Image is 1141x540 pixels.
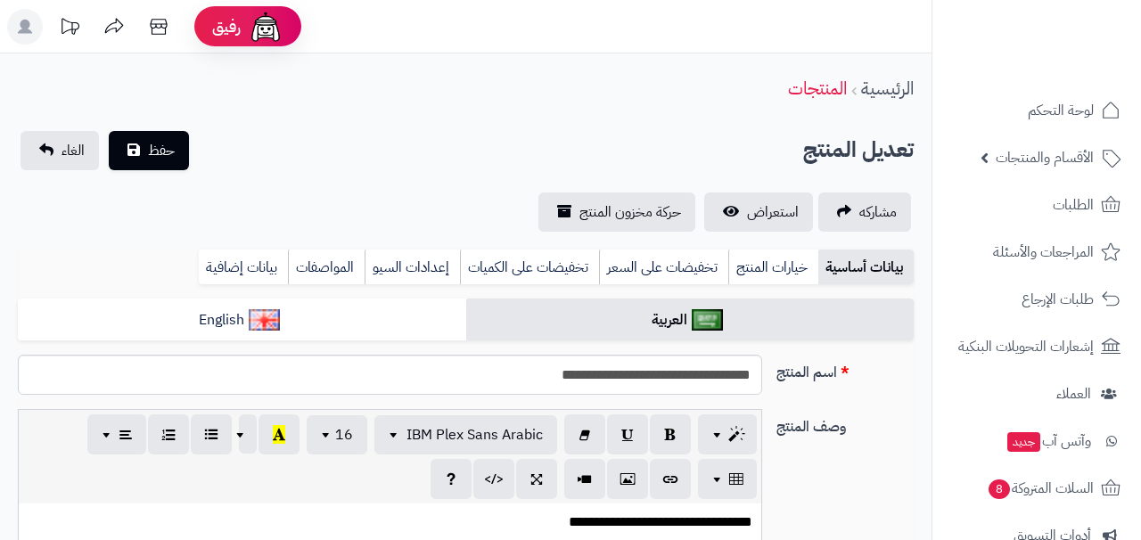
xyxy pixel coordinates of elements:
button: IBM Plex Sans Arabic [374,415,557,454]
span: الغاء [62,140,85,161]
span: IBM Plex Sans Arabic [406,424,543,446]
label: اسم المنتج [769,355,921,383]
a: بيانات إضافية [199,250,288,285]
span: الطلبات [1053,192,1094,217]
span: حفظ [148,140,175,161]
a: المواصفات [288,250,365,285]
span: مشاركه [859,201,897,223]
a: طلبات الإرجاع [943,278,1130,321]
a: العملاء [943,372,1130,415]
a: مشاركه [818,192,911,232]
a: English [18,299,466,342]
a: استعراض [704,192,813,232]
img: English [249,309,280,331]
span: حركة مخزون المنتج [579,201,681,223]
a: المراجعات والأسئلة [943,231,1130,274]
span: الأقسام والمنتجات [996,145,1094,170]
img: logo-2.png [1020,42,1124,79]
a: خيارات المنتج [728,250,818,285]
span: العملاء [1056,381,1091,406]
a: إشعارات التحويلات البنكية [943,325,1130,368]
a: تخفيضات على الكميات [460,250,599,285]
h2: تعديل المنتج [803,132,914,168]
span: استعراض [747,201,799,223]
button: 16 [307,415,367,454]
a: حركة مخزون المنتج [538,192,695,232]
a: لوحة التحكم [943,89,1130,132]
a: الغاء [21,131,99,170]
a: تحديثات المنصة [47,9,92,49]
span: لوحة التحكم [1028,98,1094,123]
a: وآتس آبجديد [943,420,1130,462]
span: إشعارات التحويلات البنكية [958,334,1094,359]
span: وآتس آب [1006,429,1091,454]
img: العربية [692,309,723,331]
a: تخفيضات على السعر [599,250,728,285]
span: المراجعات والأسئلة [993,240,1094,265]
a: الرئيسية [861,75,914,102]
button: حفظ [109,131,189,170]
span: رفيق [212,16,241,37]
a: الطلبات [943,184,1130,226]
label: وصف المنتج [769,409,921,438]
span: 8 [989,479,1010,499]
img: ai-face.png [248,9,283,45]
span: جديد [1007,432,1040,452]
a: العربية [466,299,915,342]
span: السلات المتروكة [987,476,1094,501]
span: طلبات الإرجاع [1022,287,1094,312]
a: السلات المتروكة8 [943,467,1130,510]
a: المنتجات [788,75,847,102]
a: بيانات أساسية [818,250,914,285]
span: 16 [335,424,353,446]
a: إعدادات السيو [365,250,460,285]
